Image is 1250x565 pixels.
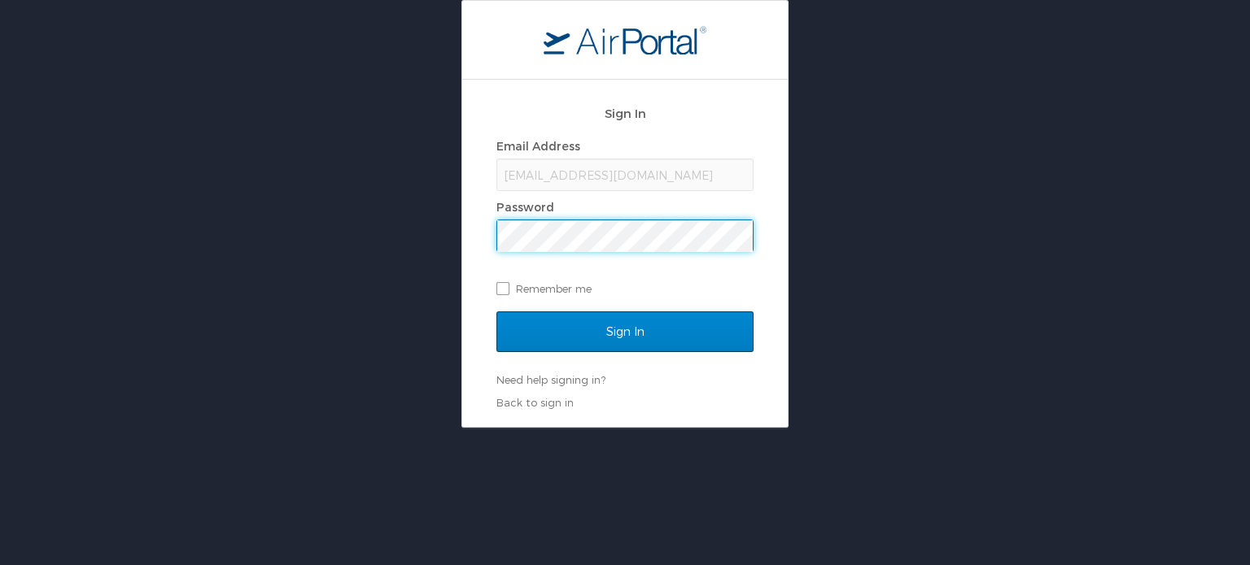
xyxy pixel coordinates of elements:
[544,25,706,54] img: logo
[496,373,605,386] a: Need help signing in?
[496,200,554,214] label: Password
[496,276,754,301] label: Remember me
[496,104,754,123] h2: Sign In
[496,139,580,153] label: Email Address
[496,396,574,409] a: Back to sign in
[496,311,754,352] input: Sign In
